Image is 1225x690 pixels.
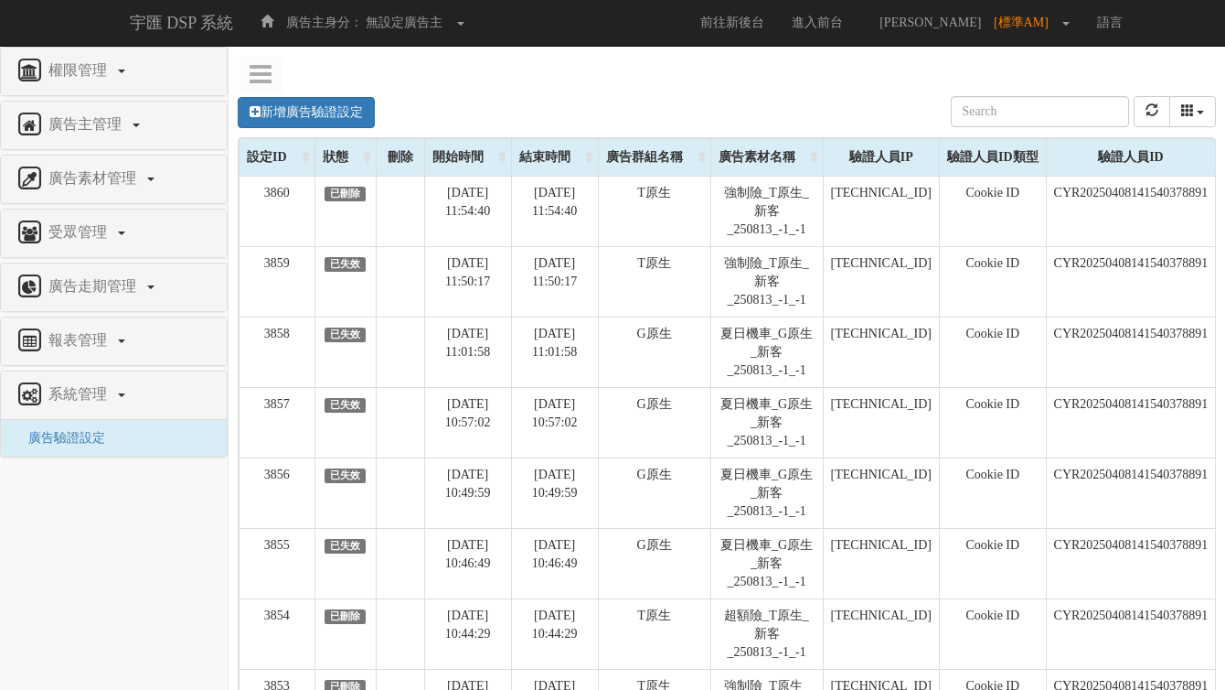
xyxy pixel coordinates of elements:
[44,116,131,132] span: 廣告主管理
[598,246,710,317] td: T原生
[44,224,116,240] span: 受眾管理
[598,458,710,528] td: G原生
[710,317,823,387] td: 夏日機車_G原生_新客_250813_-1_-1
[824,139,939,176] div: 驗證人員IP
[44,386,116,402] span: 系統管理
[424,317,511,387] td: [DATE] 11:01:58
[870,16,990,29] span: [PERSON_NAME]
[325,257,367,272] span: 已失效
[1134,96,1170,127] button: refresh
[1046,246,1216,317] td: CYR20250408141540378891
[15,273,213,302] a: 廣告走期管理
[325,469,367,483] span: 已失效
[325,539,367,554] span: 已失效
[286,16,363,29] span: 廣告主身分：
[325,398,367,413] span: 已失效
[511,176,598,246] td: [DATE] 11:54:40
[240,528,315,598] td: 3855
[939,598,1046,669] td: Cookie ID
[823,458,939,528] td: [TECHNICAL_ID]
[15,111,213,140] a: 廣告主管理
[823,317,939,387] td: [TECHNICAL_ID]
[424,598,511,669] td: [DATE] 10:44:29
[511,317,598,387] td: [DATE] 11:01:58
[1046,528,1216,598] td: CYR20250408141540378891
[424,176,511,246] td: [DATE] 11:54:40
[939,176,1046,246] td: Cookie ID
[15,219,213,248] a: 受眾管理
[325,609,367,624] span: 已刪除
[15,57,213,86] a: 權限管理
[15,381,213,410] a: 系統管理
[710,387,823,458] td: 夏日機車_G原生_新客_250813_-1_-1
[44,332,116,348] span: 報表管理
[940,139,1046,176] div: 驗證人員ID類型
[44,62,116,78] span: 權限管理
[1046,598,1216,669] td: CYR20250408141540378891
[823,246,939,317] td: [TECHNICAL_ID]
[240,598,315,669] td: 3854
[939,458,1046,528] td: Cookie ID
[15,431,105,445] a: 廣告驗證設定
[511,246,598,317] td: [DATE] 11:50:17
[1169,96,1217,127] div: Columns
[994,16,1058,29] span: [標準AM]
[511,528,598,598] td: [DATE] 10:46:49
[15,165,213,194] a: 廣告素材管理
[15,327,213,356] a: 報表管理
[951,96,1129,127] input: Search
[240,458,315,528] td: 3856
[1046,317,1216,387] td: CYR20250408141540378891
[424,458,511,528] td: [DATE] 10:49:59
[325,187,367,201] span: 已刪除
[823,528,939,598] td: [TECHNICAL_ID]
[511,598,598,669] td: [DATE] 10:44:29
[424,246,511,317] td: [DATE] 11:50:17
[511,387,598,458] td: [DATE] 10:57:02
[1046,458,1216,528] td: CYR20250408141540378891
[939,317,1046,387] td: Cookie ID
[823,598,939,669] td: [TECHNICAL_ID]
[424,528,511,598] td: [DATE] 10:46:49
[1047,139,1216,176] div: 驗證人員ID
[823,176,939,246] td: [TECHNICAL_ID]
[424,387,511,458] td: [DATE] 10:57:02
[711,139,823,176] div: 廣告素材名稱
[939,528,1046,598] td: Cookie ID
[1169,96,1217,127] button: columns
[511,458,598,528] td: [DATE] 10:49:59
[377,139,424,176] div: 刪除
[939,387,1046,458] td: Cookie ID
[599,139,710,176] div: 廣告群組名稱
[710,458,823,528] td: 夏日機車_G原生_新客_250813_-1_-1
[598,598,710,669] td: T原生
[598,528,710,598] td: G原生
[1046,176,1216,246] td: CYR20250408141540378891
[240,139,314,176] div: 設定ID
[710,176,823,246] td: 強制險_T原生_新客_250813_-1_-1
[425,139,511,176] div: 開始時間
[1046,387,1216,458] td: CYR20250408141540378891
[710,598,823,669] td: 超額險_T原生_新客_250813_-1_-1
[598,317,710,387] td: G原生
[939,246,1046,317] td: Cookie ID
[325,328,367,342] span: 已失效
[710,246,823,317] td: 強制險_T原生_新客_250813_-1_-1
[598,387,710,458] td: G原生
[512,139,598,176] div: 結束時間
[238,97,375,128] a: 新增廣告驗證設定
[598,176,710,246] td: T原生
[366,16,442,29] span: 無設定廣告主
[44,170,145,186] span: 廣告素材管理
[823,387,939,458] td: [TECHNICAL_ID]
[44,278,145,294] span: 廣告走期管理
[240,246,315,317] td: 3859
[710,528,823,598] td: 夏日機車_G原生_新客_250813_-1_-1
[240,176,315,246] td: 3860
[315,139,376,176] div: 狀態
[240,387,315,458] td: 3857
[240,317,315,387] td: 3858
